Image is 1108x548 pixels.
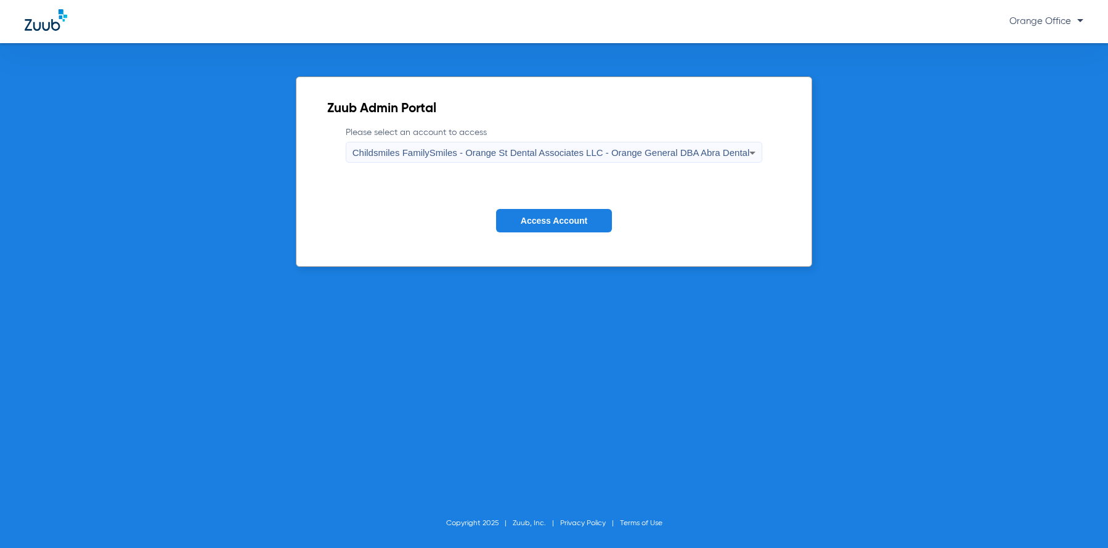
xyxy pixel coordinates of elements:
a: Privacy Policy [560,520,606,527]
li: Copyright 2025 [446,517,513,530]
span: Access Account [521,216,587,226]
img: Zuub Logo [25,9,67,31]
button: Access Account [496,209,612,233]
h2: Zuub Admin Portal [327,103,781,115]
span: Childsmiles FamilySmiles - Orange St Dental Associates LLC - Orange General DBA Abra Dental [352,147,749,158]
label: Please select an account to access [346,126,762,163]
a: Terms of Use [620,520,662,527]
span: Orange Office [1009,17,1083,26]
iframe: Chat Widget [1046,489,1108,548]
li: Zuub, Inc. [513,517,560,530]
